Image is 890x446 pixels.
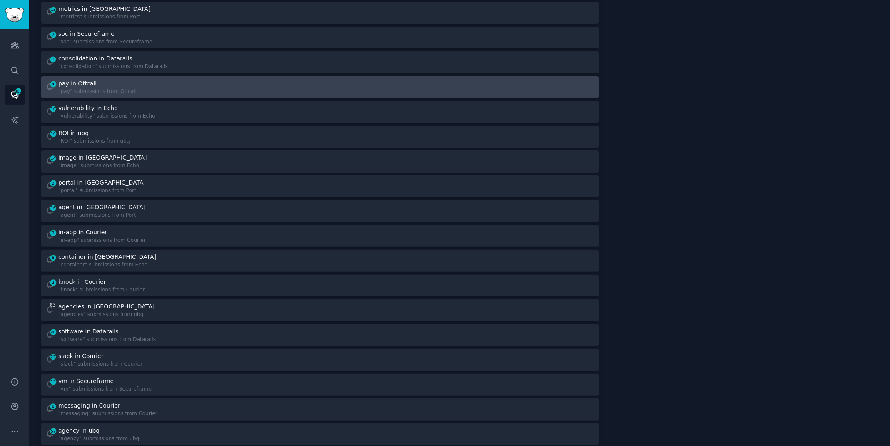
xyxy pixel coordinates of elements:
[50,354,57,360] span: 22
[58,327,119,336] div: software in Datarails
[58,212,147,219] div: "agent" submissions from Port
[50,205,57,211] span: 16
[41,200,599,222] a: 16agent in [GEOGRAPHIC_DATA]"agent" submissions from Port
[5,85,25,105] a: 300
[41,126,599,148] a: 10ROI in ubq"ROI" submissions from ubq
[58,104,118,113] div: vulnerability in Echo
[50,155,57,161] span: 14
[41,374,599,396] a: 15vm in Secureframe"vm" submissions from Secureframe
[58,13,152,21] div: "metrics" submissions from Port
[50,329,57,335] span: 40
[41,398,599,421] a: 8messaging in Courier"messaging" submissions from Courier
[58,237,146,244] div: "in-app" submissions from Courier
[58,410,157,418] div: "messaging" submissions from Courier
[41,101,599,123] a: 10vulnerability in Echo"vulnerability" submissions from Echo
[41,349,599,371] a: 22slack in Courier"slack" submissions from Courier
[58,261,158,269] div: "container" submissions from Echo
[58,435,139,443] div: "agency" submissions from ubq
[58,54,132,63] div: consolidation in Datarails
[58,302,155,311] div: agencies in [GEOGRAPHIC_DATA]
[58,63,168,70] div: "consolidation" submissions from Datarails
[15,88,22,94] span: 300
[41,2,599,24] a: 13metrics in [GEOGRAPHIC_DATA]"metrics" submissions from Port
[41,225,599,247] a: 3in-app in Courier"in-app" submissions from Courier
[58,286,145,294] div: "knock" submissions from Courier
[50,428,57,434] span: 57
[50,56,57,62] span: 1
[58,138,130,145] div: "ROI" submissions from ubq
[50,7,57,13] span: 13
[41,324,599,346] a: 40software in Datarails"software" submissions from Datarails
[50,32,57,38] span: 7
[50,280,57,286] span: 2
[58,88,137,95] div: "pay" submissions from Offcall
[50,230,57,236] span: 3
[58,153,147,162] div: image in [GEOGRAPHIC_DATA]
[50,106,57,112] span: 10
[58,352,103,361] div: slack in Courier
[58,361,142,368] div: "slack" submissions from Courier
[58,129,89,138] div: ROI in ubq
[50,403,57,409] span: 8
[58,178,146,187] div: portal in [GEOGRAPHIC_DATA]
[5,8,24,22] img: GummySearch logo
[50,131,57,137] span: 10
[58,228,107,237] div: in-app in Courier
[41,51,599,73] a: 1consolidation in Datarails"consolidation" submissions from Datarails
[41,275,599,297] a: 2knock in Courier"knock" submissions from Courier
[58,38,152,46] div: "soc" submissions from Secureframe
[58,203,145,212] div: agent in [GEOGRAPHIC_DATA]
[41,250,599,272] a: 8container in [GEOGRAPHIC_DATA]"container" submissions from Echo
[58,162,148,170] div: "image" submissions from Echo
[58,278,106,286] div: knock in Courier
[58,311,156,318] div: "agencies" submissions from ubq
[41,150,599,173] a: 14image in [GEOGRAPHIC_DATA]"image" submissions from Echo
[58,5,150,13] div: metrics in [GEOGRAPHIC_DATA]
[58,386,152,393] div: "vm" submissions from Secureframe
[50,81,57,87] span: 4
[41,175,599,198] a: 2portal in [GEOGRAPHIC_DATA]"portal" submissions from Port
[58,401,120,410] div: messaging in Courier
[50,379,57,385] span: 15
[41,76,599,98] a: 4pay in Offcall"pay" submissions from Offcall
[41,423,599,446] a: 57agency in ubq"agency" submissions from ubq
[58,253,156,261] div: container in [GEOGRAPHIC_DATA]
[58,426,100,435] div: agency in ubq
[58,377,114,386] div: vm in Secureframe
[58,336,156,343] div: "software" submissions from Datarails
[58,79,97,88] div: pay in Offcall
[41,27,599,49] a: 7soc in Secureframe"soc" submissions from Secureframe
[50,180,57,186] span: 2
[58,187,147,195] div: "portal" submissions from Port
[41,299,599,321] a: agencies in [GEOGRAPHIC_DATA]"agencies" submissions from ubq
[58,113,155,120] div: "vulnerability" submissions from Echo
[58,30,115,38] div: soc in Secureframe
[50,255,57,261] span: 8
